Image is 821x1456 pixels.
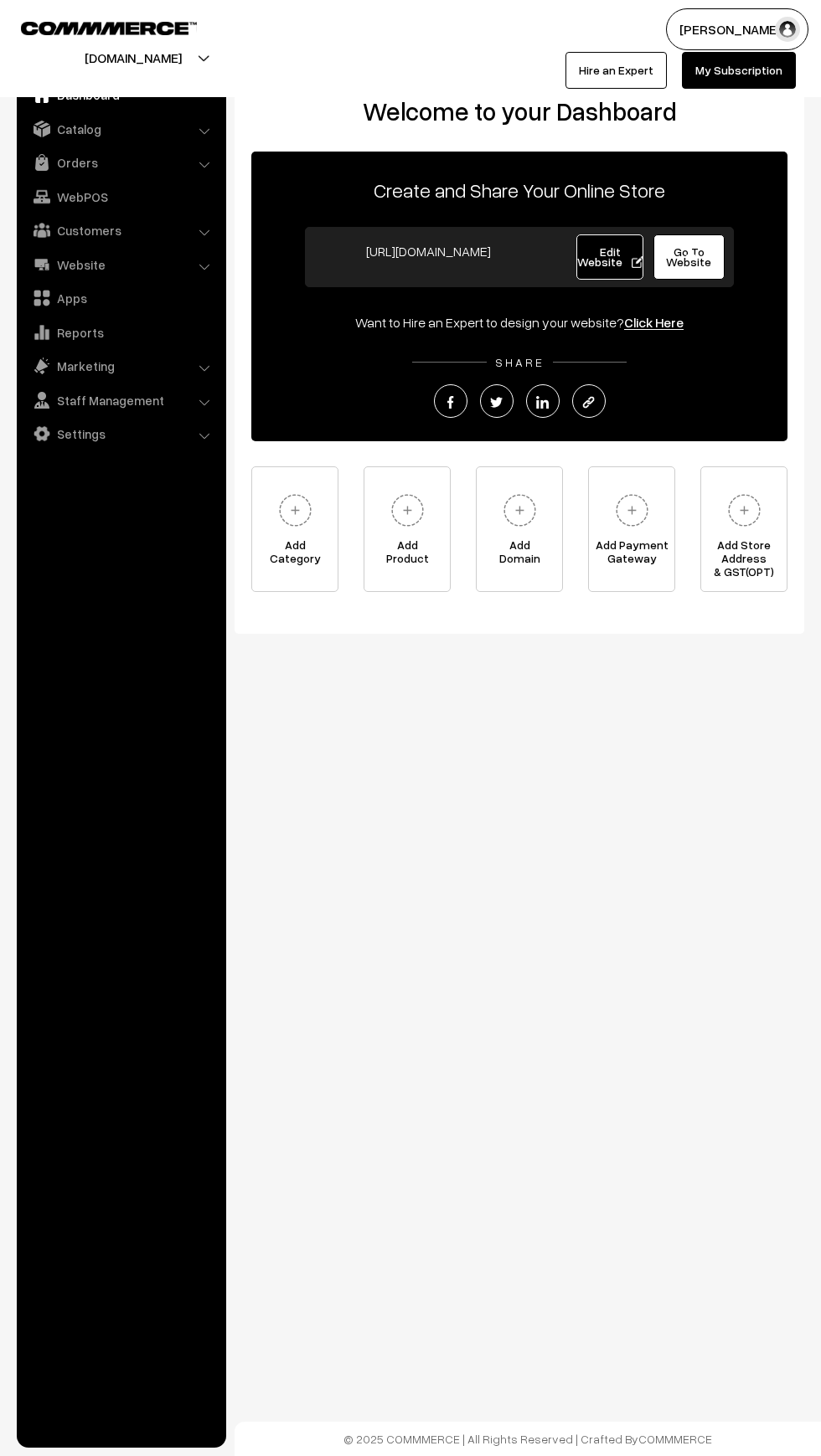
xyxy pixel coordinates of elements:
img: plus.svg [385,487,431,533]
a: Add PaymentGateway [588,466,675,592]
a: Orders [21,147,220,177]
a: My Subscription [682,52,796,89]
span: Add Store Address & GST(OPT) [701,538,787,572]
a: Catalog [21,114,220,144]
button: [DOMAIN_NAME] [26,37,240,79]
img: plus.svg [609,487,655,533]
a: Click Here [624,314,684,331]
a: COMMMERCE [21,17,168,37]
a: Apps [21,283,220,313]
a: Reports [21,317,220,347]
span: Add Product [364,538,450,572]
a: Settings [21,419,220,449]
a: COMMMERCE [638,1432,712,1446]
img: plus.svg [721,487,767,533]
a: AddDomain [476,466,563,592]
a: Marketing [21,351,220,381]
a: Customers [21,215,220,245]
a: Hire an Expert [565,52,667,89]
a: AddProduct [364,466,451,592]
a: Website [21,250,220,280]
span: Go To Website [666,244,711,269]
a: AddCategory [251,466,338,592]
a: WebPOS [21,182,220,212]
span: SHARE [487,355,553,369]
a: Go To Website [653,234,725,280]
img: plus.svg [497,487,543,533]
a: Edit Website [576,234,643,280]
span: Edit Website [577,244,643,269]
span: Add Domain [477,538,562,572]
button: [PERSON_NAME]… [666,8,808,50]
img: COMMMERCE [21,22,197,34]
footer: © 2025 COMMMERCE | All Rights Reserved | Crafted By [235,1422,821,1456]
span: Add Payment Gateway [589,538,674,572]
a: Staff Management [21,385,220,415]
span: Add Category [252,538,338,572]
h2: Welcome to your Dashboard [251,96,787,126]
img: user [775,17,800,42]
p: Create and Share Your Online Store [251,175,787,205]
a: Add Store Address& GST(OPT) [700,466,787,592]
img: plus.svg [272,487,318,533]
div: Want to Hire an Expert to design your website? [251,312,787,332]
